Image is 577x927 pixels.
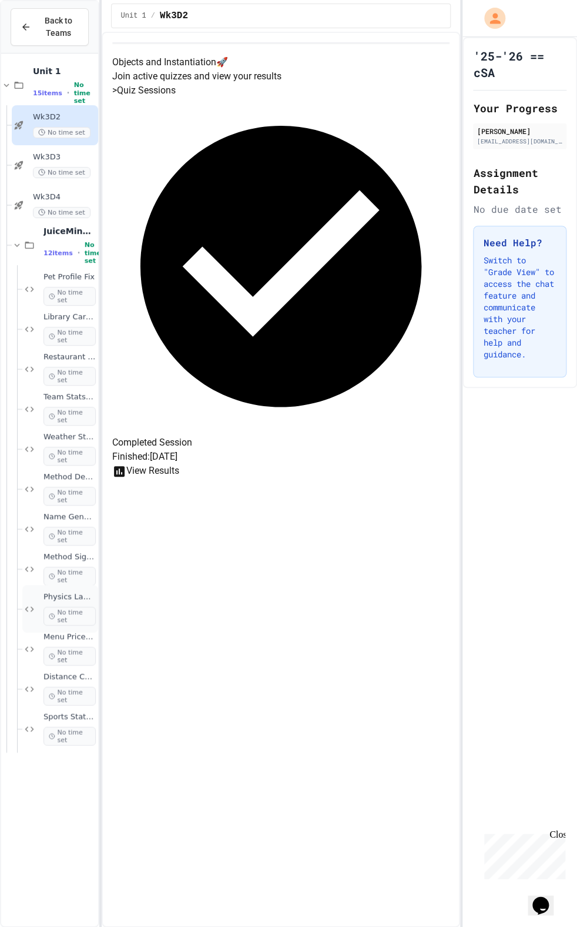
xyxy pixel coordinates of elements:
span: Wk3D4 [33,192,96,202]
span: 12 items [43,249,73,257]
span: Sports Stats Hub [43,712,96,722]
span: Team Stats Calculator [43,392,96,402]
span: Method Declaration Helper [43,472,96,482]
span: Library Card Creator [43,312,96,322]
span: Unit 1 [121,11,146,21]
span: Wk3D2 [33,112,96,122]
span: Method Signature Fixer [43,552,96,562]
h3: Need Help? [483,236,556,250]
span: • [78,248,80,257]
span: No time set [43,527,96,546]
span: / [151,11,155,21]
span: No time set [43,447,96,466]
span: Menu Price Calculator [43,632,96,642]
span: No time set [43,607,96,625]
span: No time set [33,207,90,218]
span: Wk3D3 [33,152,96,162]
span: No time set [74,81,96,105]
iframe: chat widget [528,880,565,915]
span: Physics Lab Simulator [43,592,96,602]
span: JuiceMind unit1AddEx = new JuiceMind(); [43,226,96,236]
span: No time set [33,167,90,178]
p: Switch to "Grade View" to access the chat feature and communicate with your teacher for help and ... [483,255,556,360]
span: Weather Station Debugger [43,432,96,442]
span: No time set [43,367,96,386]
span: No time set [43,487,96,506]
span: No time set [43,287,96,306]
iframe: chat widget [479,829,565,879]
h2: Your Progress [473,100,566,116]
div: Chat with us now!Close [5,5,81,75]
div: [EMAIL_ADDRESS][DOMAIN_NAME] [477,137,563,146]
span: Wk3D2 [160,9,188,23]
span: Distance Calculator Fix [43,672,96,682]
p: Join active quizzes and view your results [112,69,450,83]
p: Completed Session [112,436,450,450]
span: Name Generator Tool [43,512,96,522]
button: View Results [112,464,179,478]
span: No time set [43,407,96,426]
span: No time set [43,647,96,665]
div: [PERSON_NAME] [477,126,563,136]
div: My Account [472,5,508,32]
span: Back to Teams [38,15,79,39]
button: Back to Teams [11,8,89,46]
h1: '25-'26 == cSA [473,48,566,81]
p: Finished: [DATE] [112,450,450,464]
span: Pet Profile Fix [43,272,96,282]
div: No due date set [473,202,566,216]
span: • [67,88,69,98]
h2: Assignment Details [473,165,566,198]
span: 15 items [33,89,62,97]
span: No time set [43,687,96,705]
span: No time set [33,127,90,138]
span: No time set [43,727,96,745]
span: No time set [43,327,96,346]
h4: Objects and Instantiation 🚀 [112,55,450,69]
span: No time set [43,567,96,585]
span: Restaurant Order System [43,352,96,362]
span: No time set [85,241,101,265]
span: Unit 1 [33,66,96,76]
h5: > Quiz Sessions [112,83,450,98]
